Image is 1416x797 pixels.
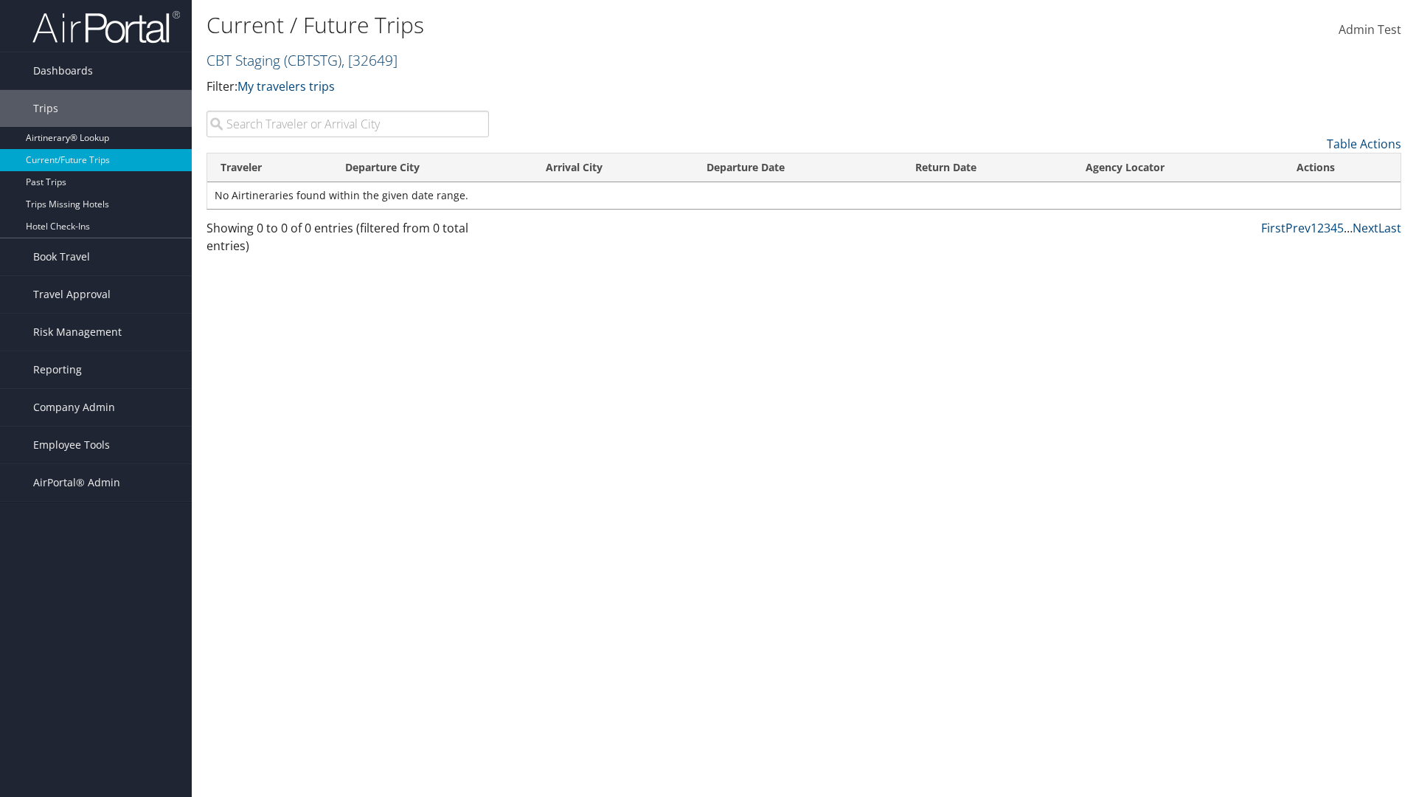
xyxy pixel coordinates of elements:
[1353,220,1378,236] a: Next
[1339,7,1401,53] a: Admin Test
[206,50,398,70] a: CBT Staging
[206,111,489,137] input: Search Traveler or Arrival City
[1330,220,1337,236] a: 4
[532,153,693,182] th: Arrival City: activate to sort column ascending
[1261,220,1285,236] a: First
[33,427,110,463] span: Employee Tools
[33,90,58,127] span: Trips
[32,10,180,44] img: airportal-logo.png
[33,276,111,313] span: Travel Approval
[1317,220,1324,236] a: 2
[33,52,93,89] span: Dashboards
[33,351,82,388] span: Reporting
[237,78,335,94] a: My travelers trips
[1285,220,1311,236] a: Prev
[206,10,1003,41] h1: Current / Future Trips
[693,153,902,182] th: Departure Date: activate to sort column descending
[332,153,533,182] th: Departure City: activate to sort column ascending
[1324,220,1330,236] a: 3
[206,77,1003,97] p: Filter:
[1378,220,1401,236] a: Last
[284,50,341,70] span: ( CBTSTG )
[902,153,1072,182] th: Return Date: activate to sort column ascending
[1327,136,1401,152] a: Table Actions
[33,238,90,275] span: Book Travel
[207,153,332,182] th: Traveler: activate to sort column ascending
[1337,220,1344,236] a: 5
[1339,21,1401,38] span: Admin Test
[207,182,1401,209] td: No Airtineraries found within the given date range.
[341,50,398,70] span: , [ 32649 ]
[33,464,120,501] span: AirPortal® Admin
[1344,220,1353,236] span: …
[33,314,122,351] span: Risk Management
[1311,220,1317,236] a: 1
[1283,153,1401,182] th: Actions
[1072,153,1283,182] th: Agency Locator: activate to sort column ascending
[33,389,115,426] span: Company Admin
[206,219,489,262] div: Showing 0 to 0 of 0 entries (filtered from 0 total entries)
